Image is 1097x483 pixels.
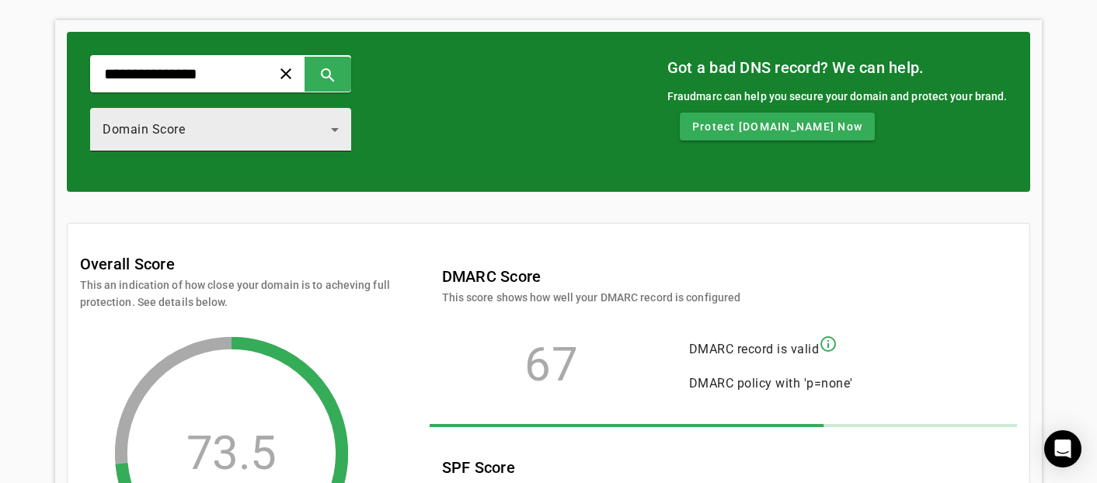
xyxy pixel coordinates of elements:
div: Fraudmarc can help you secure your domain and protect your brand. [667,88,1008,105]
mat-card-title: Got a bad DNS record? We can help. [667,55,1008,80]
mat-card-title: DMARC Score [442,264,741,289]
div: Open Intercom Messenger [1044,430,1081,467]
span: DMARC record is valid [689,342,820,356]
mat-card-subtitle: This an indication of how close your domain is to acheving full protection. See details below. [80,276,391,311]
div: 73.5 [186,446,277,461]
button: Protect [DOMAIN_NAME] Now [680,113,875,141]
div: 67 [442,357,661,373]
mat-card-subtitle: This score shows how well your DMARC record is configured [442,289,741,306]
mat-card-title: SPF Score [442,455,789,480]
span: DMARC policy with 'p=none' [689,376,853,391]
mat-card-title: Overall Score [80,252,175,276]
mat-icon: info_outline [819,335,838,353]
span: Protect [DOMAIN_NAME] Now [692,119,862,134]
span: Domain Score [103,122,185,137]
